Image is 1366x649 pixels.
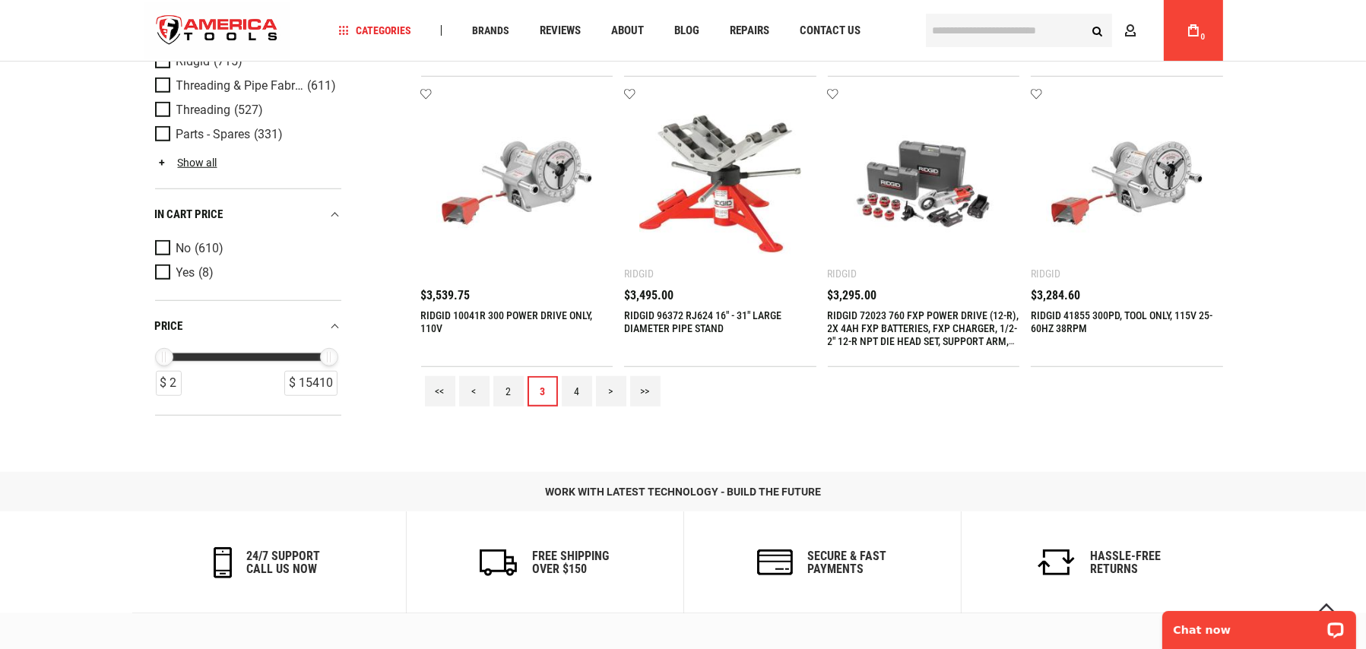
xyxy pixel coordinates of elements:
[1031,309,1212,334] a: RIDGID 41855 300PD, TOOL ONLY, 115V 25-60HZ 38RPM
[176,242,192,255] span: No
[1031,290,1080,302] span: $3,284.60
[532,549,609,576] h6: Free Shipping Over $150
[604,21,651,41] a: About
[144,2,291,59] img: America Tools
[156,371,182,396] div: $ 2
[624,268,654,280] div: Ridgid
[730,25,769,36] span: Repairs
[667,21,706,41] a: Blog
[828,268,857,280] div: Ridgid
[308,79,337,92] span: (611)
[828,290,877,302] span: $3,295.00
[1031,268,1060,280] div: Ridgid
[421,290,471,302] span: $3,539.75
[195,242,224,255] span: (610)
[144,2,291,59] a: store logo
[176,128,251,141] span: Parts - Spares
[1201,33,1206,41] span: 0
[465,21,516,41] a: Brands
[533,21,588,41] a: Reviews
[436,103,598,265] img: RIDGID 10041R 300 POWER DRIVE ONLY, 110V
[808,549,887,576] h6: secure & fast payments
[1152,601,1366,649] iframe: LiveChat chat widget
[639,103,801,265] img: RIDGID 96372 RJ624 16
[176,266,195,280] span: Yes
[674,25,699,36] span: Blog
[630,376,661,407] a: >>
[199,267,214,280] span: (8)
[155,240,338,257] a: No (610)
[793,21,867,41] a: Contact Us
[1046,103,1208,265] img: RIDGID 41855 300PD, TOOL ONLY, 115V 25-60HZ 38RPM
[459,376,490,407] a: <
[155,264,338,281] a: Yes (8)
[723,21,776,41] a: Repairs
[843,103,1005,265] img: RIDGID 72023 760 FXP POWER DRIVE (12-R), 2X 4AH FXP BATTERIES, FXP CHARGER, 1/2-2
[562,376,592,407] a: 4
[255,128,284,141] span: (331)
[155,316,341,337] div: price
[540,25,581,36] span: Reviews
[800,25,860,36] span: Contact Us
[611,25,644,36] span: About
[624,309,781,334] a: RIDGID 96372 RJ624 16" - 31" LARGE DIAMETER PIPE STAND
[493,376,524,407] a: 2
[828,309,1019,360] a: RIDGID 72023 760 FXP POWER DRIVE (12-R), 2X 4AH FXP BATTERIES, FXP CHARGER, 1/2-2" 12-R NPT DIE H...
[155,102,338,119] a: Threading (527)
[472,25,509,36] span: Brands
[1083,16,1112,45] button: Search
[235,103,264,116] span: (527)
[284,371,338,396] div: $ 15410
[155,157,217,169] a: Show all
[155,204,341,225] div: In cart price
[331,21,418,41] a: Categories
[155,126,338,143] a: Parts - Spares (331)
[338,25,411,36] span: Categories
[247,549,321,576] h6: 24/7 support call us now
[1091,549,1162,576] h6: Hassle-Free Returns
[596,376,626,407] a: >
[155,2,341,416] div: Product Filters
[176,79,304,93] span: Threading & Pipe Fabrication
[528,376,558,407] a: 3
[155,78,338,94] a: Threading & Pipe Fabrication (611)
[421,309,593,334] a: RIDGID 10041R 300 POWER DRIVE ONLY, 110V
[624,290,673,302] span: $3,495.00
[176,103,231,117] span: Threading
[425,376,455,407] a: <<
